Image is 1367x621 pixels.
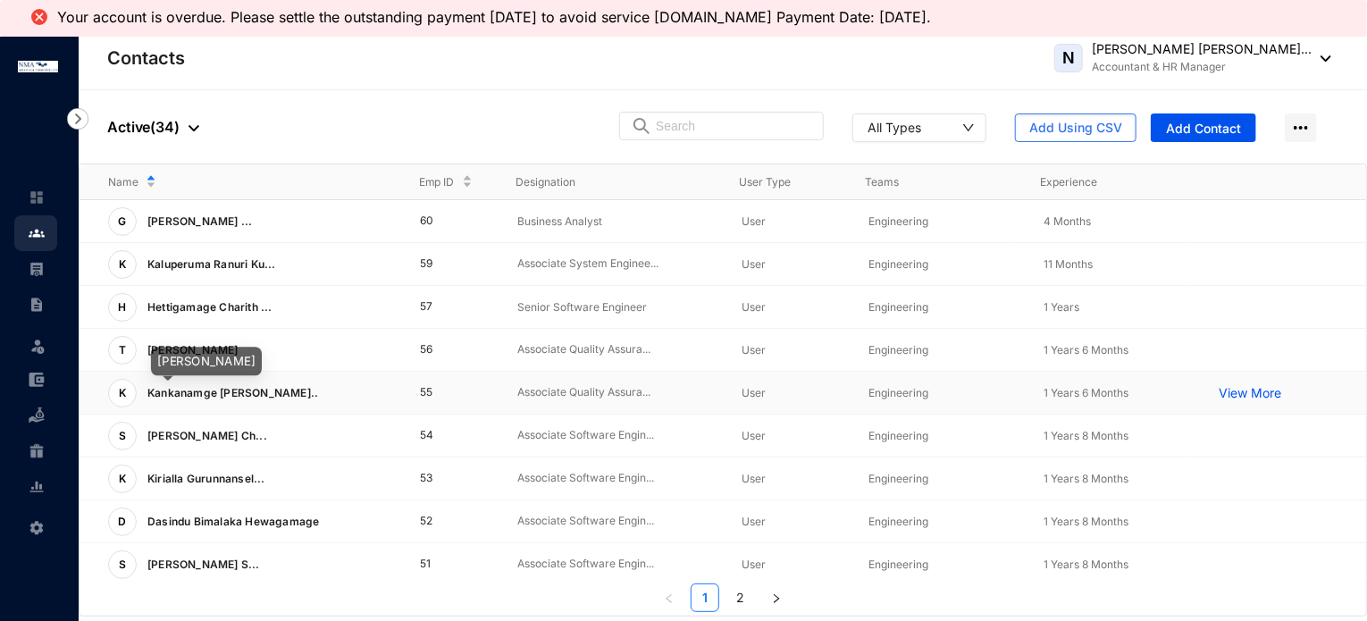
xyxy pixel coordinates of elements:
[29,443,45,459] img: gratuity-unselected.a8c340787eea3cf492d7.svg
[868,118,921,136] div: All Types
[107,46,185,71] p: Contacts
[391,200,489,243] td: 60
[762,583,791,612] button: right
[57,9,940,25] li: Your account is overdue. Please settle the outstanding payment [DATE] to avoid service [DOMAIN_NA...
[868,341,1015,359] p: Engineering
[1092,40,1312,58] p: [PERSON_NAME] [PERSON_NAME]...
[742,472,766,485] span: User
[391,457,489,500] td: 53
[631,117,652,135] img: search.8ce656024d3affaeffe32e5b30621cb7.svg
[119,516,127,527] span: D
[1044,558,1128,571] span: 1 Years 8 Months
[391,543,489,586] td: 51
[962,122,975,134] span: down
[189,125,199,131] img: dropdown-black.8e83cc76930a90b1a4fdb6d089b7bf3a.svg
[14,362,57,398] li: Expenses
[29,6,50,28] img: alert-icon-error.ae2eb8c10aa5e3dc951a89517520af3a.svg
[742,429,766,442] span: User
[742,257,766,271] span: User
[1044,515,1128,528] span: 1 Years 8 Months
[517,427,713,444] p: Associate Software Engin...
[655,583,683,612] li: Previous Page
[29,520,45,536] img: settings-unselected.1febfda315e6e19643a1.svg
[664,593,675,604] span: left
[14,398,57,433] li: Loan
[391,500,489,543] td: 52
[29,337,46,355] img: leave-unselected.2934df6273408c3f84d9.svg
[390,164,488,200] th: Emp ID
[517,341,713,358] p: Associate Quality Assura...
[1015,113,1136,142] button: Add Using CSV
[14,251,57,287] li: Payroll
[710,164,836,200] th: User Type
[742,343,766,357] span: User
[771,593,782,604] span: right
[1029,119,1122,137] span: Add Using CSV
[655,583,683,612] button: left
[1011,164,1187,200] th: Experience
[147,429,267,442] span: [PERSON_NAME] Ch...
[147,300,273,314] span: Hettigamage Charith ...
[14,287,57,323] li: Contracts
[742,300,766,314] span: User
[868,427,1015,445] p: Engineering
[29,372,45,388] img: expense-unselected.2edcf0507c847f3e9e96.svg
[147,558,260,571] span: [PERSON_NAME] S...
[868,213,1015,231] p: Engineering
[391,329,489,372] td: 56
[29,189,45,206] img: home-unselected.a29eae3204392db15eaf.svg
[119,345,126,356] span: T
[391,372,489,415] td: 55
[147,472,265,485] span: Kirialla Gurunnansel...
[517,384,713,401] p: Associate Quality Assura...
[147,214,252,228] span: [PERSON_NAME] ...
[137,508,326,536] p: Dasindu Bimalaka Hewagamage
[119,474,126,484] span: K
[742,386,766,399] span: User
[868,513,1015,531] p: Engineering
[1220,384,1291,402] a: View More
[1044,300,1079,314] span: 1 Years
[29,297,45,313] img: contract-unselected.99e2b2107c0a7dd48938.svg
[1151,113,1256,142] button: Add Contact
[29,407,45,424] img: loan-unselected.d74d20a04637f2d15ab5.svg
[1044,343,1128,357] span: 1 Years 6 Months
[1062,50,1075,66] span: N
[762,583,791,612] li: Next Page
[1285,113,1317,142] img: more-horizontal.eedb2faff8778e1aceccc67cc90ae3cb.svg
[1044,429,1128,442] span: 1 Years 8 Months
[419,173,455,191] span: Emp ID
[852,113,986,142] button: All Types
[1044,214,1091,228] span: 4 Months
[391,243,489,286] td: 59
[517,213,713,231] p: Business Analyst
[517,470,713,487] p: Associate Software Engin...
[726,583,755,612] li: 2
[656,113,812,139] input: Search
[107,116,199,138] p: Active ( 34 )
[108,173,138,191] span: Name
[119,259,126,270] span: K
[742,558,766,571] span: User
[1044,257,1093,271] span: 11 Months
[119,216,127,227] span: G
[147,257,276,271] span: Kaluperuma Ranuri Ku...
[868,470,1015,488] p: Engineering
[14,469,57,505] li: Reports
[1312,55,1331,62] img: dropdown-black.8e83cc76930a90b1a4fdb6d089b7bf3a.svg
[868,384,1015,402] p: Engineering
[691,583,719,612] li: 1
[29,225,45,241] img: people.b0bd17028ad2877b116a.svg
[517,256,713,273] p: Associate System Enginee...
[391,415,489,457] td: 54
[14,433,57,469] li: Gratuity
[487,164,710,200] th: Designation
[836,164,1011,200] th: Teams
[868,298,1015,316] p: Engineering
[137,336,246,365] p: [PERSON_NAME]
[119,431,126,441] span: S
[1166,120,1241,138] span: Add Contact
[692,584,718,611] a: 1
[119,559,126,570] span: S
